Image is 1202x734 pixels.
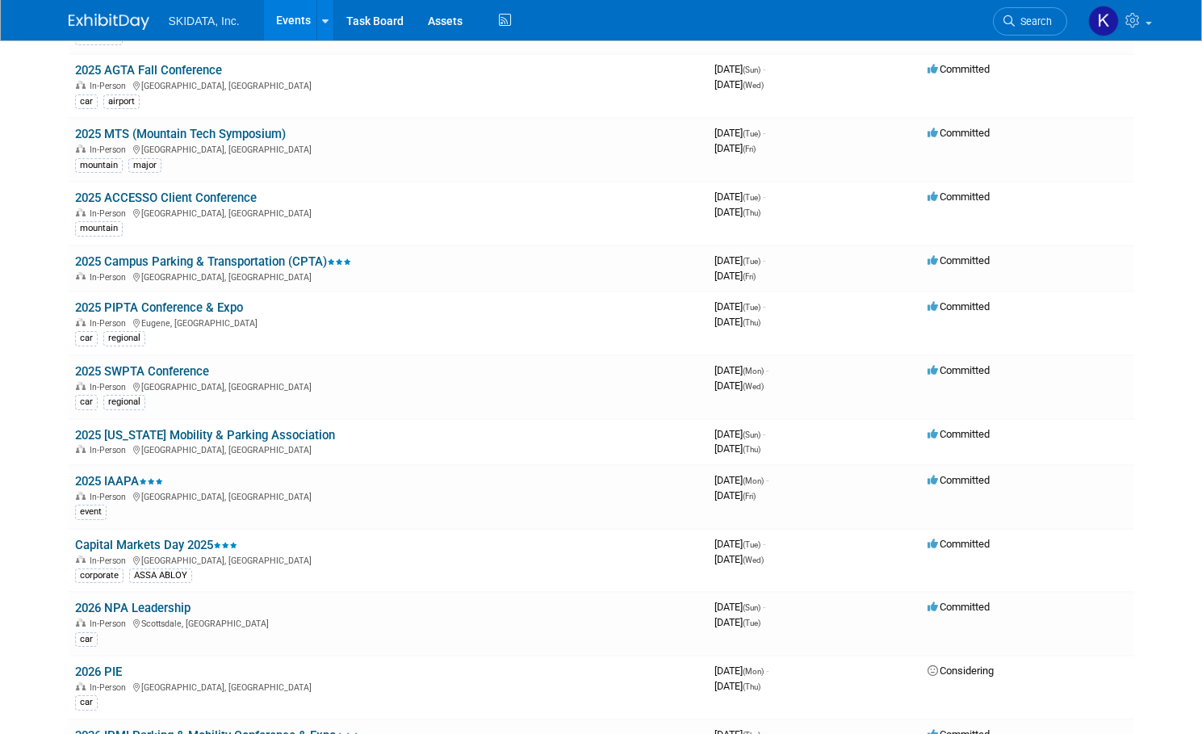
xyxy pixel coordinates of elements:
span: Committed [928,364,990,376]
div: [GEOGRAPHIC_DATA], [GEOGRAPHIC_DATA] [75,442,702,455]
img: ExhibitDay [69,14,149,30]
span: [DATE] [714,300,765,312]
span: - [763,538,765,550]
span: (Wed) [743,382,764,391]
div: Eugene, [GEOGRAPHIC_DATA] [75,316,702,329]
div: event [75,505,107,519]
img: In-Person Event [76,272,86,280]
span: [DATE] [714,538,765,550]
span: - [763,63,765,75]
a: 2025 MTS (Mountain Tech Symposium) [75,127,286,141]
span: Committed [928,538,990,550]
a: 2025 Campus Parking & Transportation (CPTA) [75,254,351,269]
span: (Mon) [743,476,764,485]
span: - [766,665,769,677]
span: In-Person [90,492,131,502]
span: [DATE] [714,616,760,628]
span: (Thu) [743,318,760,327]
div: car [75,395,98,409]
a: 2025 PIPTA Conference & Expo [75,300,243,315]
span: SKIDATA, Inc. [169,15,240,27]
div: ASSA ABLOY [129,568,192,583]
span: (Fri) [743,272,756,281]
span: Committed [928,300,990,312]
span: (Sun) [743,430,760,439]
img: In-Person Event [76,682,86,690]
span: (Fri) [743,145,756,153]
span: - [763,428,765,440]
span: [DATE] [714,380,764,392]
div: [GEOGRAPHIC_DATA], [GEOGRAPHIC_DATA] [75,489,702,502]
span: (Sun) [743,603,760,612]
div: car [75,695,98,710]
span: In-Person [90,682,131,693]
span: In-Person [90,81,131,91]
span: [DATE] [714,601,765,613]
span: [DATE] [714,142,756,154]
div: [GEOGRAPHIC_DATA], [GEOGRAPHIC_DATA] [75,680,702,693]
a: 2025 ACCESSO Client Conference [75,191,257,205]
span: Committed [928,474,990,486]
a: 2026 NPA Leadership [75,601,191,615]
div: car [75,331,98,346]
div: [GEOGRAPHIC_DATA], [GEOGRAPHIC_DATA] [75,553,702,566]
div: mountain [75,158,123,173]
span: In-Person [90,619,131,629]
a: Search [993,7,1067,36]
span: [DATE] [714,254,765,266]
div: major [128,158,161,173]
span: (Sun) [743,65,760,74]
img: In-Person Event [76,492,86,500]
div: [GEOGRAPHIC_DATA], [GEOGRAPHIC_DATA] [75,270,702,283]
span: [DATE] [714,680,760,692]
span: (Mon) [743,367,764,375]
span: [DATE] [714,428,765,440]
span: (Wed) [743,556,764,564]
img: In-Person Event [76,81,86,89]
span: [DATE] [714,489,756,501]
span: In-Person [90,445,131,455]
img: In-Person Event [76,318,86,326]
span: [DATE] [714,665,769,677]
span: (Tue) [743,257,760,266]
img: In-Person Event [76,208,86,216]
span: [DATE] [714,553,764,565]
span: (Tue) [743,193,760,202]
span: [DATE] [714,316,760,328]
div: car [75,632,98,647]
div: [GEOGRAPHIC_DATA], [GEOGRAPHIC_DATA] [75,78,702,91]
span: In-Person [90,208,131,219]
span: - [763,191,765,203]
span: [DATE] [714,78,764,90]
span: In-Person [90,556,131,566]
span: - [763,127,765,139]
span: Committed [928,127,990,139]
div: Scottsdale, [GEOGRAPHIC_DATA] [75,616,702,629]
img: In-Person Event [76,145,86,153]
img: In-Person Event [76,556,86,564]
a: 2025 IAAPA [75,474,163,489]
div: corporate [75,568,124,583]
img: Kim Masoner [1088,6,1119,36]
span: [DATE] [714,63,765,75]
span: - [763,601,765,613]
span: (Mon) [743,667,764,676]
span: Committed [928,254,990,266]
span: In-Person [90,318,131,329]
span: (Thu) [743,682,760,691]
div: mountain [75,221,123,236]
img: In-Person Event [76,619,86,627]
img: In-Person Event [76,382,86,390]
span: Search [1015,15,1052,27]
a: Capital Markets Day 2025 [75,538,237,552]
span: [DATE] [714,191,765,203]
span: Committed [928,601,990,613]
div: regional [103,395,145,409]
span: (Tue) [743,619,760,627]
span: (Fri) [743,492,756,501]
span: (Thu) [743,208,760,217]
span: (Tue) [743,303,760,312]
div: [GEOGRAPHIC_DATA], [GEOGRAPHIC_DATA] [75,142,702,155]
a: 2025 [US_STATE] Mobility & Parking Association [75,428,335,442]
div: [GEOGRAPHIC_DATA], [GEOGRAPHIC_DATA] [75,206,702,219]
